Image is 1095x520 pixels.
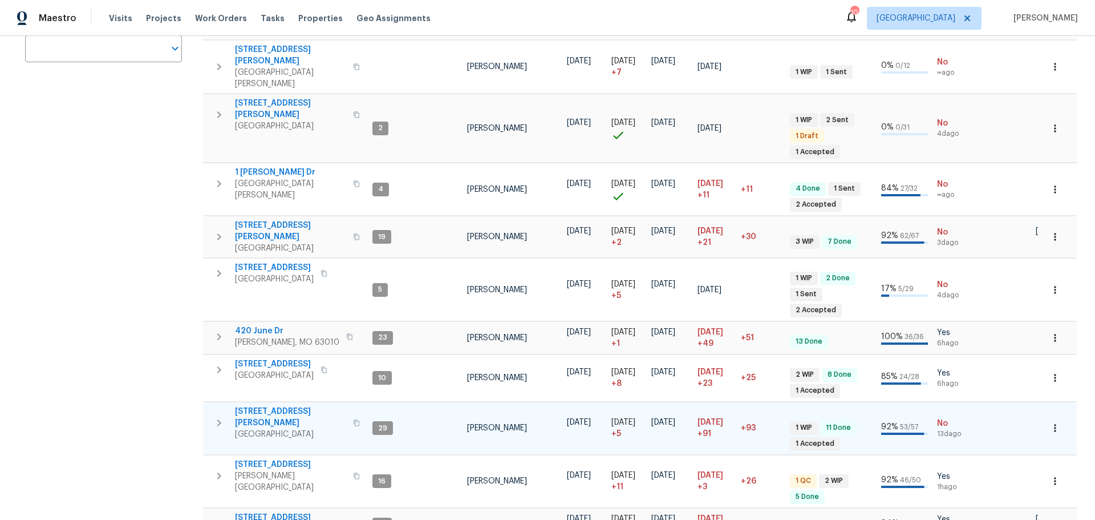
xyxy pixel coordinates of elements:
[741,186,753,194] span: +11
[937,279,968,291] span: No
[736,354,785,401] td: 25 day(s) past target finish date
[39,13,76,24] span: Maestro
[235,459,346,470] span: [STREET_ADDRESS]
[607,259,647,321] td: Project started 5 days late
[697,338,713,349] span: +49
[298,13,343,24] span: Properties
[937,179,968,190] span: No
[697,190,709,201] span: +11
[611,368,635,376] span: [DATE]
[607,163,647,216] td: Project started on time
[697,368,723,376] span: [DATE]
[651,180,675,188] span: [DATE]
[791,476,816,486] span: 1 QC
[611,119,635,127] span: [DATE]
[467,186,527,194] span: [PERSON_NAME]
[823,237,856,247] span: 7 Done
[611,227,635,235] span: [DATE]
[235,470,346,493] span: [PERSON_NAME][GEOGRAPHIC_DATA]
[651,368,675,376] span: [DATE]
[195,13,247,24] span: Work Orders
[607,216,647,258] td: Project started 2 days late
[235,262,314,273] span: [STREET_ADDRESS]
[467,286,527,294] span: [PERSON_NAME]
[881,285,897,293] span: 17 %
[697,124,721,132] span: [DATE]
[791,67,817,77] span: 1 WIP
[741,477,756,485] span: +26
[261,14,285,22] span: Tasks
[901,185,918,192] span: 27 / 32
[611,290,621,301] span: + 5
[567,418,591,426] span: [DATE]
[567,280,591,288] span: [DATE]
[235,67,346,90] span: [GEOGRAPHIC_DATA][PERSON_NAME]
[791,386,839,396] span: 1 Accepted
[374,123,387,133] span: 2
[881,476,898,484] span: 92 %
[611,237,622,248] span: + 2
[611,481,623,493] span: + 11
[651,418,675,426] span: [DATE]
[937,118,968,129] span: No
[697,428,711,440] span: +91
[741,374,756,382] span: +25
[693,321,736,354] td: Scheduled to finish 49 day(s) late
[791,237,818,247] span: 3 WIP
[791,337,827,346] span: 13 Done
[823,370,856,380] span: 8 Done
[235,370,314,381] span: [GEOGRAPHIC_DATA]
[937,429,968,439] span: 13d ago
[1036,227,1060,235] span: [DATE]
[821,273,854,283] span: 2 Done
[791,200,841,209] span: 2 Accepted
[697,481,707,493] span: +3
[235,220,346,243] span: [STREET_ADDRESS][PERSON_NAME]
[741,233,756,241] span: +30
[651,280,675,288] span: [DATE]
[467,233,527,241] span: [PERSON_NAME]
[697,378,712,389] span: +23
[607,94,647,163] td: Project started on time
[651,57,675,65] span: [DATE]
[791,439,839,449] span: 1 Accepted
[374,424,392,433] span: 29
[611,428,621,440] span: + 5
[374,333,392,342] span: 23
[736,216,785,258] td: 30 day(s) past target finish date
[881,232,898,240] span: 92 %
[167,41,183,57] button: Open
[693,402,736,454] td: Scheduled to finish 91 day(s) late
[467,124,527,132] span: [PERSON_NAME]
[697,286,721,294] span: [DATE]
[791,115,817,125] span: 1 WIP
[697,180,723,188] span: [DATE]
[937,338,968,348] span: 6h ago
[736,321,785,354] td: 51 day(s) past target finish date
[898,285,914,292] span: 5 / 29
[937,291,968,300] span: 4d ago
[741,424,756,432] span: +93
[374,285,387,295] span: 5
[791,423,817,433] span: 1 WIP
[900,477,921,483] span: 46 / 50
[937,379,968,389] span: 6h ago
[881,373,898,381] span: 85 %
[881,184,899,192] span: 84 %
[611,418,635,426] span: [DATE]
[611,471,635,479] span: [DATE]
[611,57,635,65] span: [DATE]
[374,477,390,486] span: 16
[736,455,785,507] td: 26 day(s) past target finish date
[881,123,894,131] span: 0 %
[937,57,968,68] span: No
[937,327,968,338] span: Yes
[937,129,968,139] span: 4d ago
[821,115,853,125] span: 2 Sent
[235,178,346,201] span: [GEOGRAPHIC_DATA][PERSON_NAME]
[567,119,591,127] span: [DATE]
[651,227,675,235] span: [DATE]
[467,424,527,432] span: [PERSON_NAME]
[567,328,591,336] span: [DATE]
[791,147,839,157] span: 1 Accepted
